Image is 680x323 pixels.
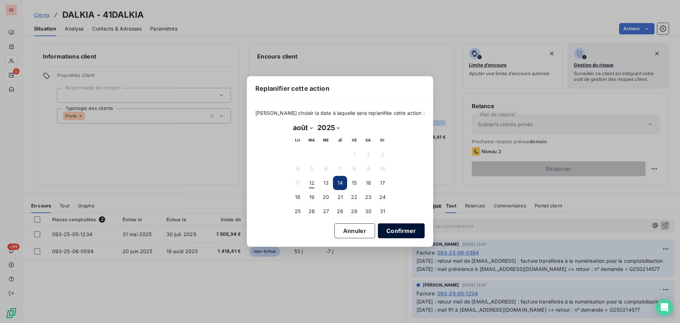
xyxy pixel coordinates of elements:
[290,176,305,190] button: 11
[361,176,375,190] button: 16
[319,133,333,147] th: mercredi
[255,84,329,93] span: Replanifier cette action
[333,133,347,147] th: jeudi
[347,133,361,147] th: vendredi
[375,204,390,218] button: 31
[319,190,333,204] button: 20
[333,190,347,204] button: 21
[305,204,319,218] button: 26
[305,162,319,176] button: 5
[347,162,361,176] button: 8
[290,204,305,218] button: 25
[333,176,347,190] button: 14
[375,162,390,176] button: 10
[290,133,305,147] th: lundi
[361,147,375,162] button: 2
[375,190,390,204] button: 24
[361,162,375,176] button: 9
[375,176,390,190] button: 17
[347,176,361,190] button: 15
[334,223,375,238] button: Annuler
[361,204,375,218] button: 30
[290,190,305,204] button: 18
[375,147,390,162] button: 3
[290,162,305,176] button: 4
[361,133,375,147] th: samedi
[319,204,333,218] button: 27
[319,162,333,176] button: 6
[378,223,425,238] button: Confirmer
[333,162,347,176] button: 7
[347,204,361,218] button: 29
[347,147,361,162] button: 1
[656,299,673,316] div: Open Intercom Messenger
[305,176,319,190] button: 12
[305,133,319,147] th: mardi
[255,110,425,117] span: [PERSON_NAME] choisir la date à laquelle sera replanifée cette action :
[305,190,319,204] button: 19
[361,190,375,204] button: 23
[333,204,347,218] button: 28
[347,190,361,204] button: 22
[319,176,333,190] button: 13
[375,133,390,147] th: dimanche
